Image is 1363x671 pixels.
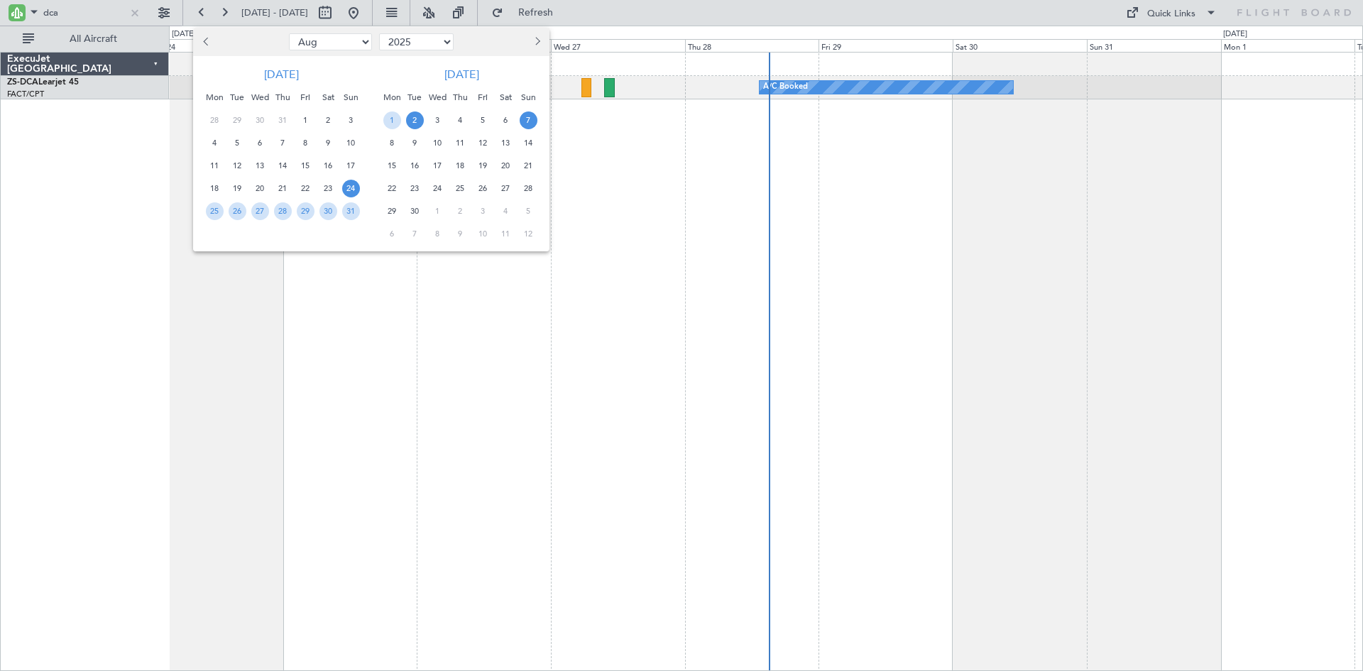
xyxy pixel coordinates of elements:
[429,134,447,152] span: 10
[206,180,224,197] span: 18
[494,86,517,109] div: Sat
[251,157,269,175] span: 13
[226,86,248,109] div: Tue
[317,86,339,109] div: Sat
[317,154,339,177] div: 16-8-2025
[403,200,426,222] div: 30-9-2025
[497,180,515,197] span: 27
[471,222,494,245] div: 10-10-2025
[203,109,226,131] div: 28-7-2025
[406,157,424,175] span: 16
[403,222,426,245] div: 7-10-2025
[248,177,271,200] div: 20-8-2025
[203,200,226,222] div: 25-8-2025
[517,177,540,200] div: 28-9-2025
[381,86,403,109] div: Mon
[383,134,401,152] span: 8
[342,157,360,175] span: 17
[520,225,537,243] span: 12
[497,111,515,129] span: 6
[517,200,540,222] div: 5-10-2025
[520,180,537,197] span: 28
[474,157,492,175] span: 19
[317,200,339,222] div: 30-8-2025
[426,86,449,109] div: Wed
[449,222,471,245] div: 9-10-2025
[449,177,471,200] div: 25-9-2025
[271,86,294,109] div: Thu
[379,33,454,50] select: Select year
[248,131,271,154] div: 6-8-2025
[494,200,517,222] div: 4-10-2025
[520,134,537,152] span: 14
[339,109,362,131] div: 3-8-2025
[339,154,362,177] div: 17-8-2025
[294,200,317,222] div: 29-8-2025
[406,225,424,243] span: 7
[297,202,314,220] span: 29
[251,202,269,220] span: 27
[520,157,537,175] span: 21
[494,109,517,131] div: 6-9-2025
[517,86,540,109] div: Sun
[406,202,424,220] span: 30
[274,134,292,152] span: 7
[271,177,294,200] div: 21-8-2025
[206,134,224,152] span: 4
[474,134,492,152] span: 12
[274,180,292,197] span: 21
[317,131,339,154] div: 9-8-2025
[271,154,294,177] div: 14-8-2025
[429,180,447,197] span: 24
[229,111,246,129] span: 29
[471,86,494,109] div: Fri
[426,200,449,222] div: 1-10-2025
[383,202,401,220] span: 29
[451,225,469,243] span: 9
[403,177,426,200] div: 23-9-2025
[317,109,339,131] div: 2-8-2025
[471,200,494,222] div: 3-10-2025
[339,131,362,154] div: 10-8-2025
[517,154,540,177] div: 21-9-2025
[426,131,449,154] div: 10-9-2025
[471,131,494,154] div: 12-9-2025
[271,109,294,131] div: 31-7-2025
[199,31,214,53] button: Previous month
[289,33,372,50] select: Select month
[294,177,317,200] div: 22-8-2025
[381,177,403,200] div: 22-9-2025
[429,111,447,129] span: 3
[383,180,401,197] span: 22
[471,177,494,200] div: 26-9-2025
[226,131,248,154] div: 5-8-2025
[449,131,471,154] div: 11-9-2025
[294,154,317,177] div: 15-8-2025
[251,134,269,152] span: 6
[451,180,469,197] span: 25
[517,131,540,154] div: 14-9-2025
[297,111,314,129] span: 1
[319,202,337,220] span: 30
[317,177,339,200] div: 23-8-2025
[297,157,314,175] span: 15
[319,111,337,129] span: 2
[248,200,271,222] div: 27-8-2025
[383,111,401,129] span: 1
[426,177,449,200] div: 24-9-2025
[497,202,515,220] span: 4
[403,109,426,131] div: 2-9-2025
[294,109,317,131] div: 1-8-2025
[381,131,403,154] div: 8-9-2025
[226,200,248,222] div: 26-8-2025
[271,131,294,154] div: 7-8-2025
[274,202,292,220] span: 28
[520,202,537,220] span: 5
[203,177,226,200] div: 18-8-2025
[339,86,362,109] div: Sun
[251,111,269,129] span: 30
[229,134,246,152] span: 5
[383,157,401,175] span: 15
[297,134,314,152] span: 8
[342,111,360,129] span: 3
